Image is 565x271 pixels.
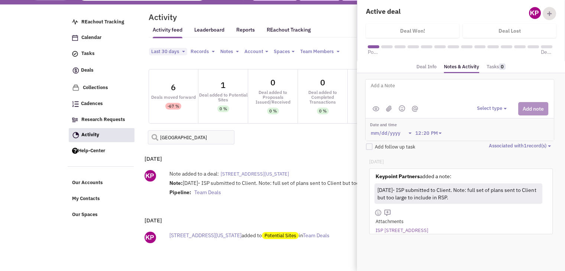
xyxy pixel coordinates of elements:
div: 6 [171,83,176,91]
img: mantion.png [412,106,418,112]
div: 0 [270,78,275,86]
button: Records [188,48,217,56]
div: Add Collaborator [543,7,556,20]
button: Account [242,48,270,56]
span: Our Spaces [72,211,98,218]
label: Date and time [370,122,445,128]
span: Records [191,48,209,55]
span: Cadences [81,101,103,107]
a: Cadences [68,97,134,111]
img: ny_GipEnDU-kinWYCc5EwQ.png [529,7,541,19]
input: Search Activity [148,130,235,144]
span: Last 30 days [151,48,179,55]
span: Spaces [274,48,290,55]
div: 0 % [319,108,327,114]
span: Activity [81,131,99,138]
div: 1 [221,81,225,89]
span: 1 [524,143,527,149]
a: Tasks [487,62,506,72]
img: help.png [72,148,78,154]
img: Calendar.png [72,35,78,41]
img: Cadences_logo.png [72,101,79,107]
span: Team Members [300,48,334,55]
a: REachout Tracking [267,22,311,37]
span: Potential Sites [262,232,299,239]
span: Account [244,48,263,55]
a: Collections [68,81,134,95]
span: [STREET_ADDRESS][US_STATE] [221,171,289,177]
label: added a note: [376,173,451,180]
div: [DATE]- ISP submitted to Client. Note: full set of plans sent to Client but too large to include ... [169,179,433,198]
a: Activity feed [153,26,182,38]
a: Research Requests [68,113,134,127]
a: ISP [STREET_ADDRESS] [376,227,428,234]
div: Deals moved forward [149,95,198,99]
div: 0 % [220,105,227,112]
a: Our Spaces [68,208,134,222]
img: public.png [373,106,379,111]
a: Deals [68,63,134,79]
span: 0 [499,63,506,70]
span: Add follow up task [375,144,415,150]
button: Spaces [272,48,297,56]
div: -67 % [168,103,179,110]
b: [DATE] [145,217,162,224]
div: [DATE]- ISP submitted to Client. Note: full set of plans sent to Client but too large to include ... [376,185,539,203]
div: 0 % [269,108,277,114]
img: icon-tasks.png [72,51,78,57]
div: Deal added to Completed Transactions [298,90,347,104]
a: Calendar [68,31,134,45]
a: My Contacts [68,192,134,206]
span: Team Deals [303,232,329,239]
span: Tasks [81,50,95,57]
img: face-smile.png [374,209,382,216]
button: Associated with1record(s) [489,143,553,150]
a: Leaderboard [194,26,224,38]
img: Activity.png [72,132,79,138]
label: Note added to a deal: [169,170,219,177]
span: REachout Tracking [81,19,124,25]
b: [DATE] [145,155,162,162]
span: Collections [83,84,108,91]
img: Research.png [72,118,78,122]
span: [STREET_ADDRESS][US_STATE] [169,232,241,239]
p: [DATE] [369,159,384,166]
strong: Note: [169,180,183,186]
strong: Pipeline: [169,189,191,196]
div: Deal added to Proposals Issued/Received [248,90,298,104]
h4: Deal Won! [400,27,425,34]
div: Deal added to Potential Sites [198,92,248,102]
button: Team Members [298,48,342,56]
span: Potential Sites [368,48,379,56]
img: icon-collection-lavender.png [72,84,79,91]
a: REachout Tracking [68,15,134,29]
img: ny_GipEnDU-kinWYCc5EwQ.png [145,232,156,243]
a: Tasks [68,47,134,61]
a: Notes & Activity [444,62,479,74]
label: Attachments [376,218,403,225]
div: Emails Sent [348,95,397,99]
img: emoji.png [399,105,405,112]
img: ny_GipEnDU-kinWYCc5EwQ.png [145,170,156,182]
span: Our Accounts [72,180,103,186]
button: Notes [218,48,241,56]
button: Select type [477,105,509,112]
span: My Contacts [72,196,100,202]
img: (jpg,png,gif,doc,docx,xls,xlsx,pdf,txt) [386,105,392,112]
a: Deal Info [416,62,436,72]
a: Reports [236,26,255,38]
a: Activity [69,128,134,142]
button: Last 30 days [149,48,187,56]
span: Notes [220,48,233,55]
h2: Activity [139,14,177,20]
div: 0 [320,78,325,86]
img: mdi_comment-add-outline.png [384,209,391,216]
span: Calendar [81,35,101,41]
span: Team Deals [194,189,221,196]
img: icon-deals.svg [72,66,79,75]
a: Our Accounts [68,176,134,190]
h4: Deal Lost [499,27,521,34]
span: Research Requests [81,116,125,123]
strong: Keypoint Partners [376,173,420,180]
h4: Active deal [366,7,456,16]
